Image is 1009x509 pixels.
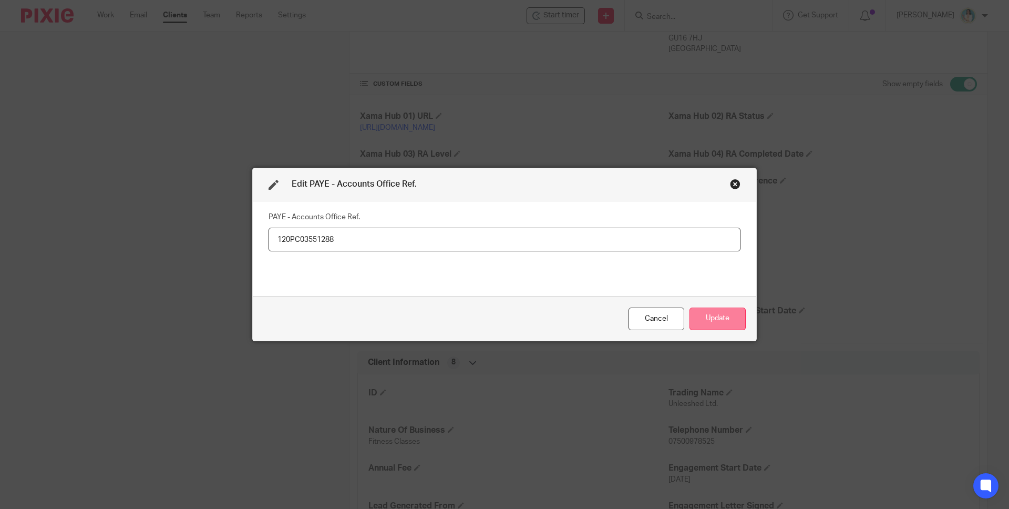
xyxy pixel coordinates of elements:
[269,228,740,251] input: PAYE - Accounts Office Ref.
[629,308,684,330] div: Close this dialog window
[292,180,417,188] span: Edit PAYE - Accounts Office Ref.
[269,212,360,222] label: PAYE - Accounts Office Ref.
[730,179,740,189] div: Close this dialog window
[689,308,746,330] button: Update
